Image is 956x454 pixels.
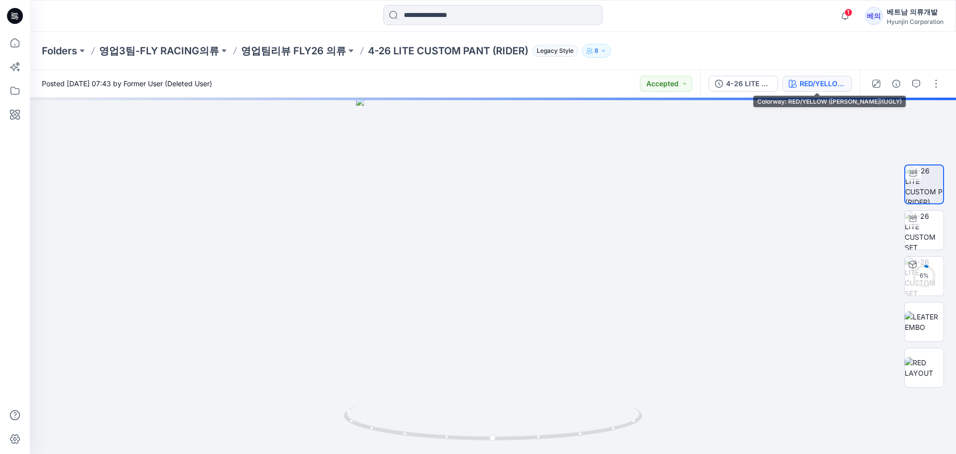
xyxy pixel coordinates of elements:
p: 8 [595,45,598,56]
div: 베트남 의류개발 [887,6,944,18]
span: Posted [DATE] 07:43 by [42,78,212,89]
a: 영업3팀-FLY RACING의류 [99,44,219,58]
button: 8 [582,44,611,58]
img: 4-26 LITE CUSTOM SET (RIDER) RED/YELLOW (WILSON)(UGLY) [905,257,944,296]
div: RED/YELLOW (WILSON)(UGLY) [800,78,845,89]
p: 4-26 LITE CUSTOM PANT (RIDER) [368,44,528,58]
div: 베의 [865,7,883,25]
span: Legacy Style [532,45,578,57]
img: 4-26 LITE CUSTOM P (RIDER) [905,165,943,203]
button: 4-26 LITE CUSTOM PANT (RIDER) [709,76,778,92]
img: RED LAYOUT [905,357,944,378]
button: Details [888,76,904,92]
a: 영업팀리뷰 FLY26 의류 [241,44,346,58]
span: 1 [844,8,852,16]
div: 4-26 LITE CUSTOM PANT (RIDER) [726,78,772,89]
img: 4-26 LITE CUSTOM SET (RIDER) [905,211,944,250]
div: Hyunjin Corporation [887,18,944,25]
img: LEATER EMBO [905,311,944,332]
a: Former User (Deleted User) [123,79,212,88]
a: Folders [42,44,77,58]
div: 6 % [912,272,936,280]
button: RED/YELLOW ([PERSON_NAME])(UGLY) [782,76,852,92]
button: Legacy Style [528,44,578,58]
